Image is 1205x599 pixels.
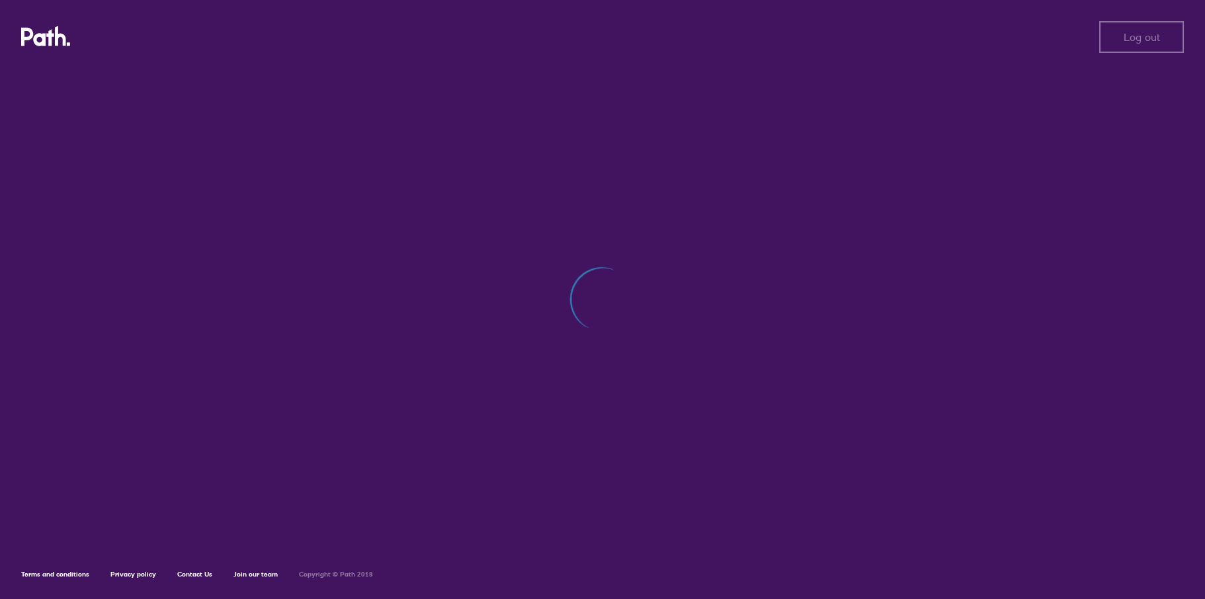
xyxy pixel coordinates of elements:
a: Contact Us [177,570,212,579]
a: Privacy policy [110,570,156,579]
a: Join our team [233,570,278,579]
h6: Copyright © Path 2018 [299,571,373,579]
button: Log out [1099,21,1184,53]
span: Log out [1124,31,1160,43]
a: Terms and conditions [21,570,89,579]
